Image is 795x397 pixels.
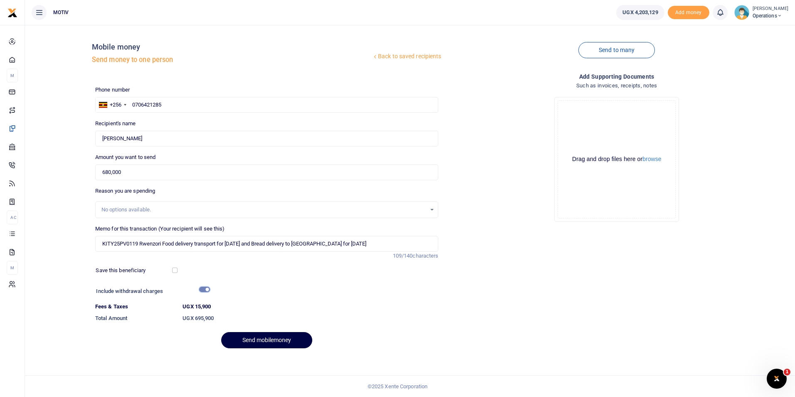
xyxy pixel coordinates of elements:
[616,5,664,20] a: UGX 4,203,129
[554,97,679,222] div: File Uploader
[92,303,179,311] dt: Fees & Taxes
[95,131,439,146] input: Loading name...
[95,153,156,161] label: Amount you want to send
[613,5,667,20] li: Wallet ballance
[668,6,709,20] span: Add money
[110,101,121,109] div: +256
[668,6,709,20] li: Toup your wallet
[95,164,439,180] input: UGX
[734,5,788,20] a: profile-user [PERSON_NAME] Operations
[95,97,439,113] input: Enter phone number
[95,86,130,94] label: Phone number
[50,9,72,16] span: MOTIV
[7,211,18,224] li: Ac
[372,49,442,64] a: Back to saved recipients
[95,225,225,233] label: Memo for this transaction (Your recipient will see this)
[622,8,658,17] span: UGX 4,203,129
[7,69,18,82] li: M
[668,9,709,15] a: Add money
[734,5,749,20] img: profile-user
[96,97,129,112] div: Uganda: +256
[445,81,788,90] h4: Such as invoices, receipts, notes
[96,266,146,275] label: Save this beneficiary
[92,42,372,52] h4: Mobile money
[7,8,17,18] img: logo-small
[753,5,788,12] small: [PERSON_NAME]
[95,119,136,128] label: Recipient's name
[578,42,655,58] a: Send to many
[7,261,18,275] li: M
[412,253,438,259] span: characters
[96,288,206,295] h6: Include withdrawal charges
[183,315,438,322] h6: UGX 695,900
[101,206,427,214] div: No options available.
[445,72,788,81] h4: Add supporting Documents
[7,9,17,15] a: logo-small logo-large logo-large
[183,303,211,311] label: UGX 15,900
[95,236,439,252] input: Enter extra information
[92,56,372,64] h5: Send money to one person
[393,253,413,259] span: 109/140
[95,187,155,195] label: Reason you are spending
[558,155,675,163] div: Drag and drop files here or
[784,369,790,375] span: 1
[642,156,661,162] button: browse
[753,12,788,20] span: Operations
[221,332,312,348] button: Send mobilemoney
[767,369,787,389] iframe: Intercom live chat
[95,315,176,322] h6: Total Amount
